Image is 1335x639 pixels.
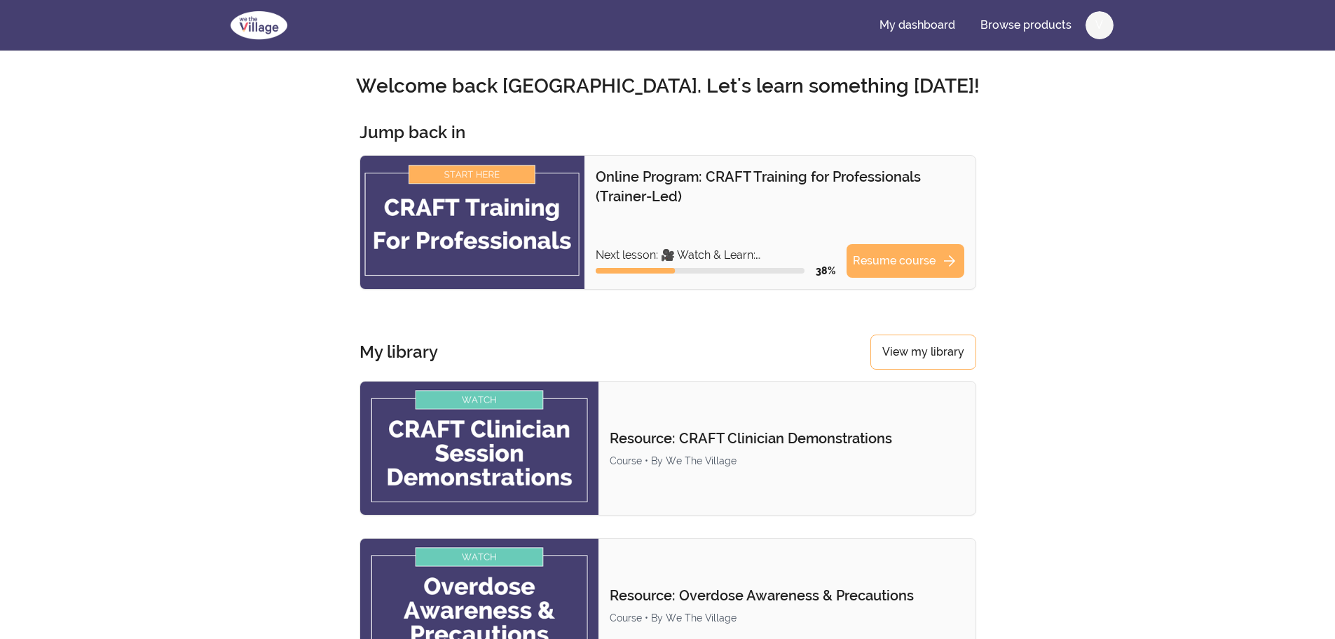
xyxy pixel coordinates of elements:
div: Course progress [596,268,805,274]
div: Course • By We The Village [610,454,964,468]
div: Course • By We The Village [610,611,964,625]
img: Product image for Online Program: CRAFT Training for Professionals (Trainer-Led) [360,156,584,289]
span: 38 % [816,265,835,276]
h3: My library [360,341,438,363]
a: Product image for Resource: CRAFT Clinician DemonstrationsResource: CRAFT Clinician Demonstration... [360,381,976,516]
nav: Main [868,8,1114,42]
img: Product image for Resource: CRAFT Clinician Demonstrations [360,382,599,515]
h2: Welcome back [GEOGRAPHIC_DATA]. Let's learn something [DATE]! [222,74,1114,99]
span: arrow_forward [941,253,958,269]
p: Resource: Overdose Awareness & Precautions [610,586,964,605]
a: Resume coursearrow_forward [847,244,964,278]
img: We The Village logo [222,8,296,42]
p: Resource: CRAFT Clinician Demonstrations [610,429,964,448]
a: My dashboard [868,8,966,42]
h3: Jump back in [360,121,465,144]
a: View my library [870,335,976,370]
p: Next lesson: 🎥 Watch & Learn: Communicating Effectively [596,247,835,264]
a: Browse products [969,8,1083,42]
p: Online Program: CRAFT Training for Professionals (Trainer-Led) [596,167,964,206]
button: V [1086,11,1114,39]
